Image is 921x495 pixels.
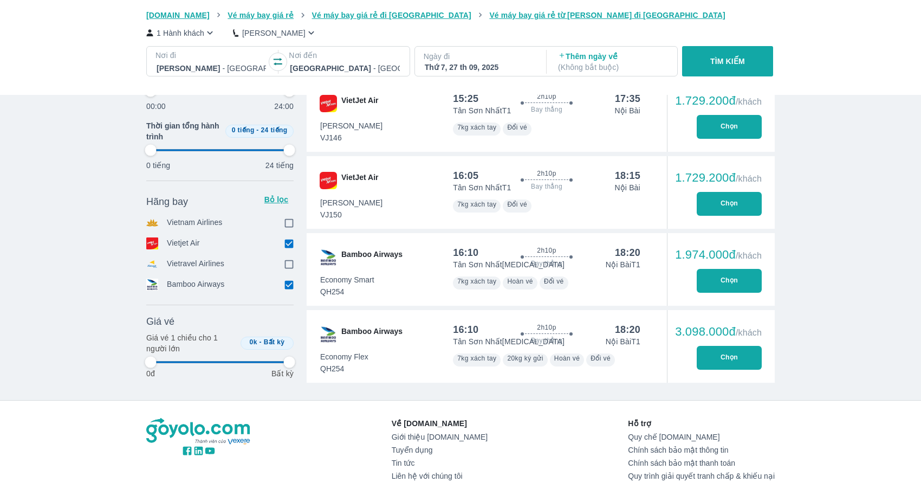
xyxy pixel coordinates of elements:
button: Bỏ lọc [259,191,294,208]
span: Economy Smart [320,274,374,285]
p: 24:00 [274,101,294,112]
div: 15:25 [453,92,478,105]
span: Đổi vé [591,355,611,362]
span: Hoàn vé [554,355,580,362]
span: Vé máy bay giá rẻ từ [PERSON_NAME] đi [GEOGRAPHIC_DATA] [489,11,725,20]
p: Hỗ trợ [628,418,775,429]
span: Bamboo Airways [341,249,403,266]
button: 1 Hành khách [146,27,216,38]
span: [PERSON_NAME] [320,197,382,208]
p: TÌM KIẾM [710,56,745,67]
span: 7kg xách tay [457,124,496,131]
div: 17:35 [615,92,640,105]
a: Quy chế [DOMAIN_NAME] [628,433,775,441]
div: 16:10 [453,246,478,259]
span: 2h10p [537,323,556,332]
span: /khách [736,97,762,106]
p: Nội Bài T1 [606,259,640,270]
p: [PERSON_NAME] [242,28,306,38]
span: Thời gian tổng hành trình [146,120,221,142]
span: Đổi vé [507,201,527,208]
p: Tân Sơn Nhất [MEDICAL_DATA] [453,336,565,347]
a: Tin tức [392,459,488,467]
div: 18:20 [615,246,640,259]
span: Vé máy bay giá rẻ [228,11,294,20]
span: Vé máy bay giá rẻ đi [GEOGRAPHIC_DATA] [312,11,471,20]
p: 00:00 [146,101,166,112]
button: [PERSON_NAME] [233,27,317,38]
img: VJ [320,95,337,112]
span: 7kg xách tay [457,201,496,208]
button: Chọn [697,115,762,139]
span: Đổi vé [507,124,527,131]
span: VJ146 [320,132,382,143]
p: ( Không bắt buộc ) [558,62,667,73]
p: 0 tiếng [146,160,170,171]
p: Vietjet Air [167,237,200,249]
span: Hãng bay [146,195,188,208]
div: 18:15 [615,169,640,182]
div: 18:20 [615,323,640,336]
img: QH [320,249,337,266]
p: 24 tiếng [265,160,294,171]
span: [PERSON_NAME] [320,120,382,131]
div: 1.729.200đ [675,171,762,184]
p: Tân Sơn Nhất [MEDICAL_DATA] [453,259,565,270]
p: Bỏ lọc [263,194,289,205]
span: 7kg xách tay [457,355,496,362]
div: 3.098.000đ [675,325,762,338]
div: Thứ 7, 27 th 09, 2025 [425,62,534,73]
div: 16:10 [453,323,478,336]
button: Chọn [697,192,762,216]
p: Nội Bài [614,105,640,116]
p: Tân Sơn Nhất T1 [453,182,511,193]
img: QH [320,326,337,343]
p: Nội Bài [614,182,640,193]
span: Bamboo Airways [341,326,403,343]
div: 1.974.000đ [675,248,762,261]
span: 0k [250,338,257,346]
span: 2h10p [537,169,556,178]
a: Quy trình giải quyết tranh chấp & khiếu nại [628,472,775,480]
span: Economy Flex [320,351,368,362]
p: Bất kỳ [271,368,294,379]
span: QH254 [320,286,374,297]
p: 0đ [146,368,155,379]
p: Tân Sơn Nhất T1 [453,105,511,116]
p: Nơi đi [155,50,267,61]
p: Nội Bài T1 [606,336,640,347]
p: Thêm ngày về [558,51,667,73]
span: 20kg ký gửi [507,355,543,362]
p: Vietravel Airlines [167,258,224,270]
span: Bất kỳ [264,338,285,346]
button: TÌM KIẾM [682,46,773,76]
div: 16:05 [453,169,478,182]
a: Chính sách bảo mật thông tin [628,446,775,454]
span: 2h10p [537,92,556,101]
span: - [256,126,258,134]
p: Vietnam Airlines [167,217,223,229]
span: VJ150 [320,209,382,220]
span: /khách [736,174,762,183]
button: Chọn [697,269,762,293]
a: Chính sách bảo mật thanh toán [628,459,775,467]
span: 24 tiếng [261,126,288,134]
a: Liên hệ với chúng tôi [392,472,488,480]
span: - [260,338,262,346]
button: Chọn [697,346,762,370]
span: [DOMAIN_NAME] [146,11,210,20]
span: QH254 [320,363,368,374]
span: Giá vé [146,315,174,328]
p: Giá vé 1 chiều cho 1 người lớn [146,332,236,354]
nav: breadcrumb [146,10,775,21]
div: 1.729.200đ [675,94,762,107]
p: Về [DOMAIN_NAME] [392,418,488,429]
span: Hoàn vé [507,278,533,285]
span: /khách [736,328,762,337]
img: logo [146,418,251,445]
img: VJ [320,172,337,189]
p: Bamboo Airways [167,279,224,291]
p: Ngày đi [424,51,535,62]
a: Giới thiệu [DOMAIN_NAME] [392,433,488,441]
p: 1 Hành khách [157,28,204,38]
